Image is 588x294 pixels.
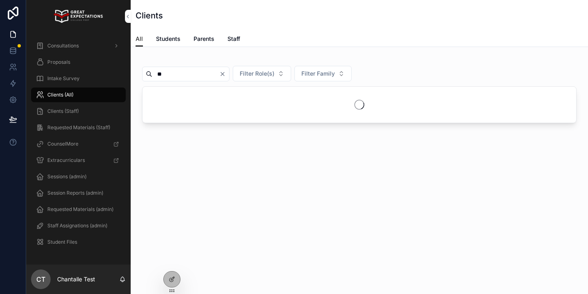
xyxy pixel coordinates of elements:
[47,43,79,49] span: Consultations
[54,10,102,23] img: App logo
[47,173,87,180] span: Sessions (admin)
[136,35,143,43] span: All
[47,141,78,147] span: CounselMore
[31,55,126,70] a: Proposals
[31,169,126,184] a: Sessions (admin)
[294,66,352,81] button: Select Button
[31,218,126,233] a: Staff Assignations (admin)
[227,35,240,43] span: Staff
[31,235,126,249] a: Student Files
[57,275,95,283] p: Chantalle Test
[194,35,214,43] span: Parents
[31,137,126,151] a: CounselMore
[240,70,274,78] span: Filter Role(s)
[31,202,126,217] a: Requested Materials (admin)
[31,88,126,102] a: Clients (All)
[31,104,126,119] a: Clients (Staff)
[156,35,180,43] span: Students
[47,108,79,114] span: Clients (Staff)
[36,274,45,284] span: CT
[156,31,180,48] a: Students
[47,124,110,131] span: Requested Materials (Staff)
[136,31,143,47] a: All
[194,31,214,48] a: Parents
[47,239,77,245] span: Student Files
[31,71,126,86] a: Intake Survey
[31,38,126,53] a: Consultations
[47,75,80,82] span: Intake Survey
[47,190,103,196] span: Session Reports (admin)
[47,59,70,65] span: Proposals
[31,186,126,200] a: Session Reports (admin)
[136,10,163,21] h1: Clients
[31,120,126,135] a: Requested Materials (Staff)
[233,66,291,81] button: Select Button
[227,31,240,48] a: Staff
[31,153,126,168] a: Extracurriculars
[47,157,85,164] span: Extracurriculars
[219,71,229,77] button: Clear
[47,206,114,213] span: Requested Materials (admin)
[26,33,131,260] div: scrollable content
[47,92,73,98] span: Clients (All)
[301,70,335,78] span: Filter Family
[47,222,107,229] span: Staff Assignations (admin)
